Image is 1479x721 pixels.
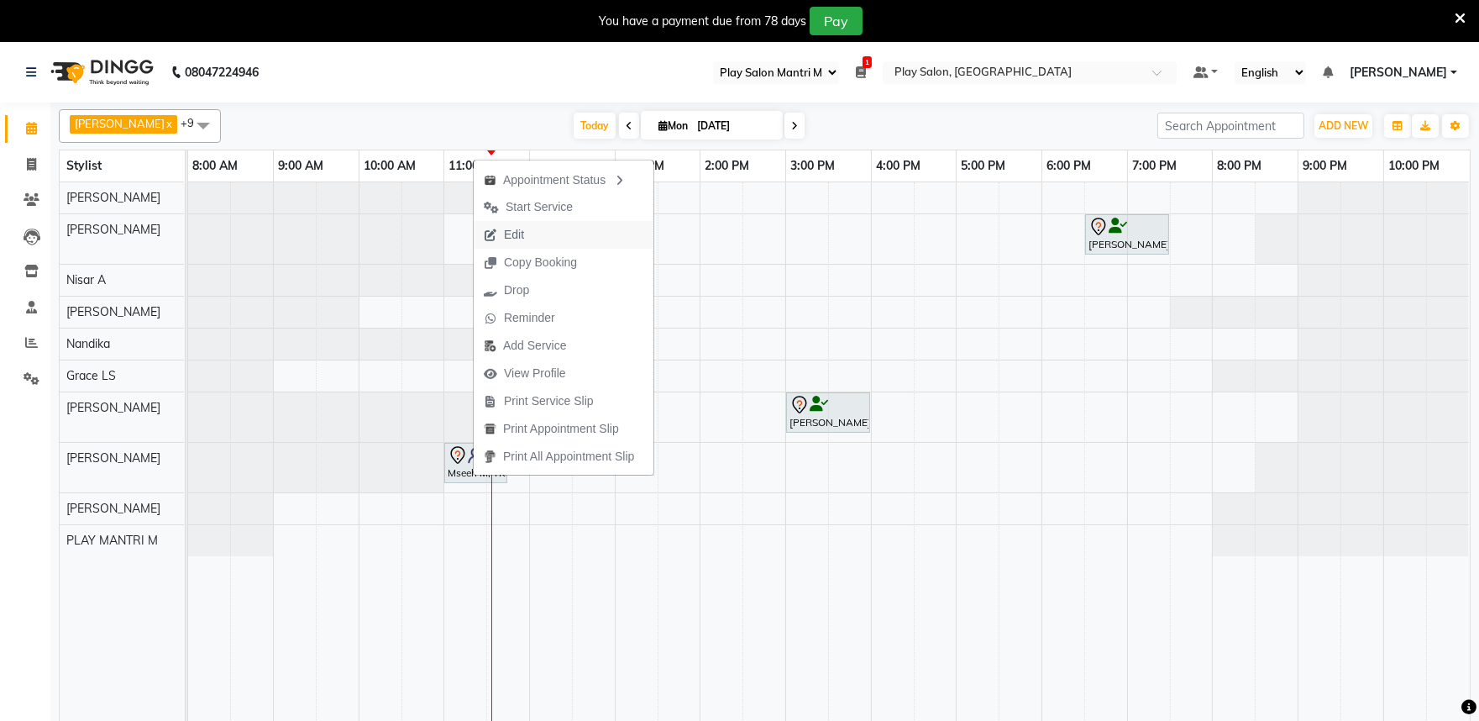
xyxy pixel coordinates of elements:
span: View Profile [504,365,566,382]
div: [PERSON_NAME] C V, TK01, 03:00 PM-04:00 PM, Skeyndor Power C - Antioxidant - 60 mins [788,395,868,430]
a: 7:00 PM [1128,154,1181,178]
span: Drop [504,282,529,299]
a: 2:00 PM [700,154,753,178]
a: 9:00 PM [1298,154,1351,178]
span: Print All Appointment Slip [503,448,634,466]
span: [PERSON_NAME] [66,190,160,205]
input: 2025-09-01 [692,113,776,139]
span: +9 [181,116,207,129]
a: 6:00 PM [1042,154,1095,178]
a: 1 [856,65,866,80]
a: 3:00 PM [786,154,839,178]
input: Search Appointment [1157,113,1304,139]
span: Edit [504,226,524,244]
div: [PERSON_NAME], TK02, 06:30 PM-07:30 PM, Hair Cut [DEMOGRAPHIC_DATA] Style Director [1087,217,1167,252]
img: logo [43,49,158,96]
div: Appointment Status [474,165,653,193]
span: Mon [654,119,692,132]
b: 08047224946 [185,49,259,96]
span: [PERSON_NAME] [66,400,160,415]
a: 11:00 AM [444,154,505,178]
a: x [165,117,172,130]
span: [PERSON_NAME] [66,450,160,466]
span: PLAY MANTRI M [66,533,158,548]
span: Start Service [506,198,573,216]
a: 10:00 PM [1384,154,1444,178]
a: 4:00 PM [872,154,925,178]
img: add-service.png [484,339,496,352]
span: [PERSON_NAME] [75,117,165,130]
div: Mseeh M, TK03, 11:00 AM-11:45 AM, Deluxe Pedicure [446,445,506,481]
span: Copy Booking [504,254,577,271]
span: Reminder [504,309,555,327]
img: printall.png [484,450,496,463]
div: You have a payment due from 78 days [599,13,806,30]
a: 9:00 AM [274,154,328,178]
span: Nandika [66,336,110,351]
span: Print Service Slip [504,392,594,410]
span: [PERSON_NAME] [1350,64,1447,82]
a: 12:00 PM [530,154,590,178]
span: [PERSON_NAME] [66,222,160,237]
a: 8:00 PM [1213,154,1266,178]
span: 1 [863,56,872,68]
span: [PERSON_NAME] [66,501,160,516]
button: Pay [810,7,863,35]
span: ADD NEW [1319,119,1368,132]
span: Nisar A [66,272,106,287]
img: printapt.png [484,423,496,435]
a: 10:00 AM [359,154,420,178]
span: Grace LS [66,368,116,383]
span: Print Appointment Slip [503,420,619,438]
button: ADD NEW [1314,114,1372,138]
a: 5:00 PM [957,154,1010,178]
a: 1:00 PM [616,154,669,178]
img: apt_status.png [484,174,496,187]
span: Stylist [66,158,102,173]
a: 8:00 AM [188,154,242,178]
span: Today [574,113,616,139]
span: Add Service [503,337,566,355]
span: [PERSON_NAME] [66,304,160,319]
